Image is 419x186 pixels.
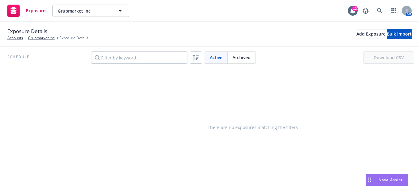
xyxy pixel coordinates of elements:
a: Grubmarket Inc [28,35,55,41]
a: Report a Bug [359,5,372,17]
div: Schedule [5,54,81,60]
a: Switch app [388,5,400,17]
a: Exposures [5,2,50,19]
button: Add Exposure [356,29,386,39]
span: There are no exposures matching the filters [208,124,298,131]
button: Bulk import [387,29,412,39]
span: Exposure Details [60,35,88,41]
span: Exposures [26,8,48,13]
span: Exposure Details [7,27,47,35]
div: Drag to move [366,174,374,186]
button: Nova Assist [366,174,408,186]
span: Nova Assist [379,177,403,182]
span: Archived [233,54,251,61]
a: Accounts [7,35,23,41]
input: Filter by keyword... [91,51,187,64]
a: Search [374,5,386,17]
button: Grubmarket Inc [52,5,129,17]
span: Grubmarket Inc [58,8,111,14]
div: 12 [352,6,358,11]
span: Active [210,54,222,61]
